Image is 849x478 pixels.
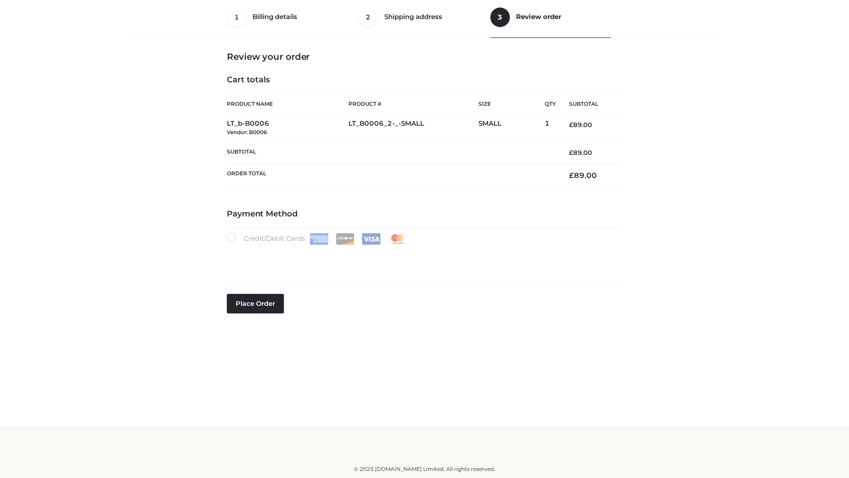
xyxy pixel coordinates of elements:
th: Product Name [227,94,348,114]
iframe: Secure payment input frame [225,243,620,275]
td: 1 [545,114,556,142]
td: LT_B0006_2-_-SMALL [348,114,478,142]
img: Visa [362,233,381,245]
img: Mastercard [388,233,407,245]
th: Subtotal [227,142,556,163]
th: Product # [348,94,478,114]
bdi: 89.00 [569,121,592,129]
h3: Review your order [227,51,622,62]
div: © 2025 [DOMAIN_NAME] Limited. All rights reserved. [131,465,718,474]
span: £ [569,149,573,157]
bdi: 89.00 [569,149,592,157]
span: £ [569,171,574,180]
small: Vendor: B0006 [227,129,267,135]
td: LT_b-B0006 [227,114,348,142]
span: £ [569,121,573,129]
label: Credit/Debit Cards [227,233,408,245]
th: Qty [545,94,556,114]
bdi: 89.00 [569,171,597,180]
th: Order Total [227,164,556,187]
img: Amex [310,233,329,245]
th: Subtotal [556,94,622,114]
td: SMALL [478,114,545,142]
h4: Cart totals [227,75,622,85]
img: Discover [336,233,355,245]
h4: Payment Method [227,209,622,219]
th: Size [478,94,540,114]
button: Place order [227,294,284,313]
